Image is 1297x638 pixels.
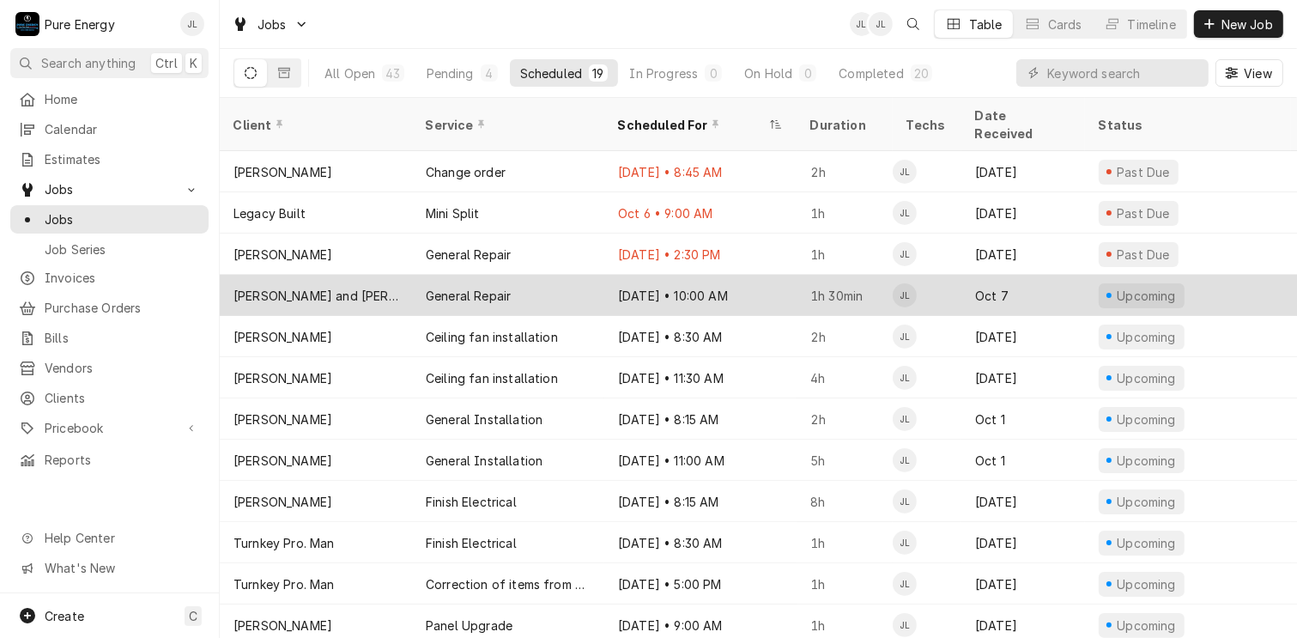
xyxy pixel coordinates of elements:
span: Pricebook [45,419,174,437]
a: Invoices [10,264,209,292]
span: Jobs [45,180,174,198]
span: New Job [1218,15,1276,33]
div: 20 [914,64,929,82]
a: Go to Jobs [225,10,316,39]
a: Go to Jobs [10,175,209,204]
a: Job Series [10,235,209,264]
div: JL [893,160,917,184]
div: JL [893,242,917,266]
a: Go to Pricebook [10,414,209,442]
div: [DATE] • 11:30 AM [604,357,797,398]
div: [DATE] • 8:15 AM [604,481,797,522]
input: Keyword search [1047,59,1200,87]
div: [DATE] • 2:30 PM [604,234,797,275]
button: View [1215,59,1283,87]
div: 19 [592,64,603,82]
span: Reports [45,451,200,469]
div: Status [1099,116,1274,134]
div: General Installation [426,410,542,428]
span: Help Center [45,529,198,547]
span: Clients [45,389,200,407]
div: 1h [797,522,893,563]
div: Service [426,116,587,134]
div: 0 [708,64,718,82]
div: 1h [797,234,893,275]
div: Table [969,15,1003,33]
div: Upcoming [1115,575,1179,593]
div: 2h [797,316,893,357]
span: Search anything [41,54,136,72]
div: Scheduled [520,64,582,82]
div: James Linnenkamp's Avatar [869,12,893,36]
div: [DATE] • 10:00 AM [604,275,797,316]
div: James Linnenkamp's Avatar [893,201,917,225]
div: Upcoming [1115,287,1179,305]
span: Calendar [45,120,200,138]
div: [DATE] [961,316,1085,357]
div: 4 [484,64,494,82]
div: 1h [797,563,893,605]
div: [DATE] • 5:00 PM [604,563,797,605]
div: Ceiling fan installation [426,369,558,387]
div: Past Due [1115,204,1173,222]
div: James Linnenkamp's Avatar [893,613,917,637]
div: [DATE] • 8:45 AM [604,151,797,192]
div: [DATE] • 8:15 AM [604,398,797,440]
button: New Job [1194,10,1283,38]
a: Go to What's New [10,554,209,582]
div: Upcoming [1115,369,1179,387]
div: Pending [427,64,474,82]
div: Legacy Built [233,204,306,222]
div: [PERSON_NAME] [233,452,332,470]
button: Search anythingCtrlK [10,48,209,78]
span: Invoices [45,269,200,287]
div: General Installation [426,452,542,470]
div: On Hold [744,64,792,82]
div: 1h [797,192,893,234]
span: Purchase Orders [45,299,200,317]
div: Completed [839,64,903,82]
div: JL [893,489,917,513]
div: James Linnenkamp's Avatar [893,283,917,307]
a: Reports [10,446,209,474]
div: JL [893,613,917,637]
div: Upcoming [1115,617,1179,635]
div: [PERSON_NAME] [233,493,332,511]
span: Home [45,90,200,108]
div: JL [893,201,917,225]
div: James Linnenkamp's Avatar [850,12,874,36]
div: Techs [906,116,948,134]
div: Duration [810,116,876,134]
div: General Repair [426,287,511,305]
div: In Progress [630,64,699,82]
div: [DATE] [961,481,1085,522]
div: Pure Energy's Avatar [15,12,39,36]
div: JL [893,366,917,390]
div: [DATE] • 8:30 AM [604,316,797,357]
div: [DATE] [961,563,1085,605]
div: [PERSON_NAME] [233,328,332,346]
span: Job Series [45,240,200,258]
span: What's New [45,559,198,577]
div: Turnkey Pro. Man [233,575,335,593]
div: 0 [803,64,813,82]
div: James Linnenkamp's Avatar [893,448,917,472]
a: Estimates [10,145,209,173]
div: James Linnenkamp's Avatar [893,325,917,349]
div: JL [893,531,917,555]
div: 4h [797,357,893,398]
div: Correction of items from Home Inspection [426,575,591,593]
div: James Linnenkamp's Avatar [180,12,204,36]
div: JL [180,12,204,36]
div: Timeline [1128,15,1176,33]
div: 43 [385,64,400,82]
div: James Linnenkamp's Avatar [893,572,917,596]
div: James Linnenkamp's Avatar [893,242,917,266]
div: Upcoming [1115,452,1179,470]
div: 1h 30min [797,275,893,316]
span: Jobs [45,210,200,228]
a: Vendors [10,354,209,382]
div: Pure Energy [45,15,115,33]
div: Finish Electrical [426,493,517,511]
span: Vendors [45,359,200,377]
